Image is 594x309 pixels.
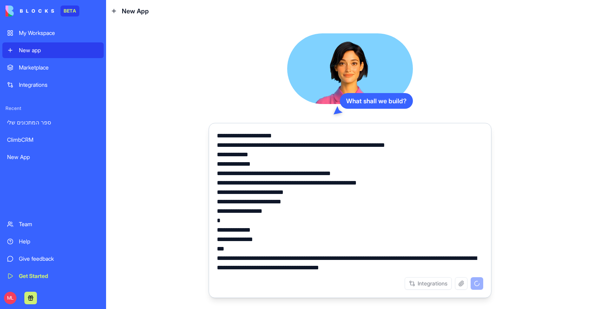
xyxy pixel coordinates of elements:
div: ספר המתכונים שלי [7,119,99,126]
div: What shall we build? [340,93,413,109]
a: ספר המתכונים שלי [2,115,104,130]
a: My Workspace [2,25,104,41]
a: New app [2,42,104,58]
a: New App [2,149,104,165]
img: logo [5,5,54,16]
a: Marketplace [2,60,104,75]
a: Give feedback [2,251,104,267]
a: Help [2,234,104,249]
a: Team [2,216,104,232]
div: Integrations [19,81,99,89]
div: New app [19,46,99,54]
div: Team [19,220,99,228]
span: New App [122,6,149,16]
a: Integrations [2,77,104,93]
a: ClimbCRM [2,132,104,148]
div: Give feedback [19,255,99,263]
div: Marketplace [19,64,99,71]
div: BETA [60,5,79,16]
span: ML [4,292,16,304]
span: Recent [2,105,104,112]
div: Get Started [19,272,99,280]
div: ClimbCRM [7,136,99,144]
div: Help [19,238,99,245]
div: New App [7,153,99,161]
div: My Workspace [19,29,99,37]
a: Get Started [2,268,104,284]
a: BETA [5,5,79,16]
